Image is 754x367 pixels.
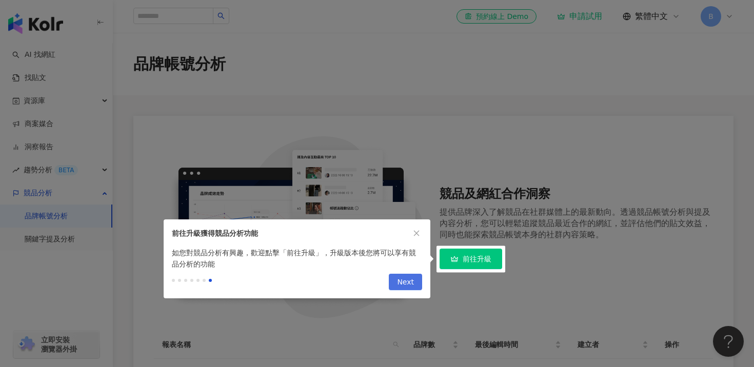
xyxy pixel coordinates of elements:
[389,274,422,290] button: Next
[397,274,414,291] span: Next
[411,228,422,239] button: close
[164,247,430,270] div: 如您對競品分析有興趣，歡迎點擊「前往升級」，升級版本後您將可以享有競品分析的功能
[413,230,420,237] span: close
[172,228,411,239] div: 前往升級獲得競品分析功能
